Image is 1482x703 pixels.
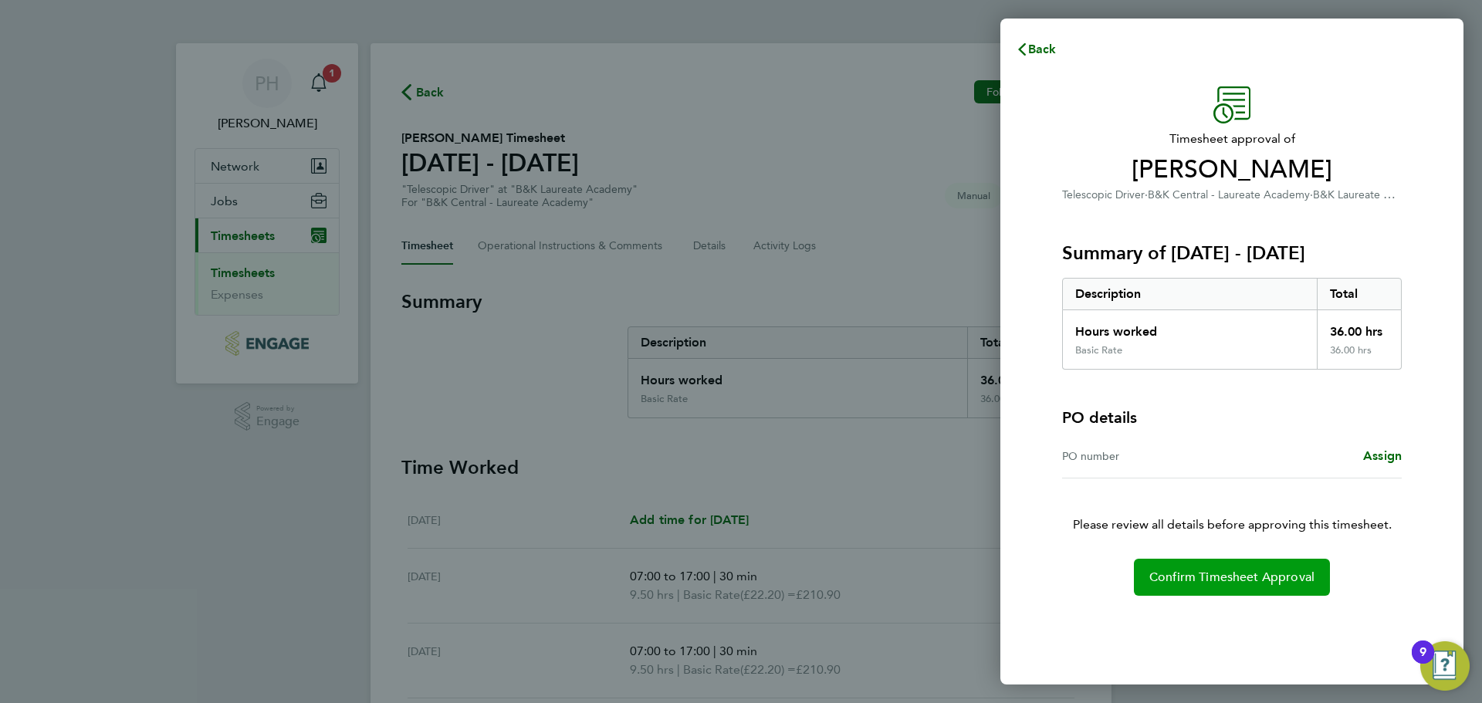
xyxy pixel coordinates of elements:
div: Total [1317,279,1402,309]
span: Confirm Timesheet Approval [1149,569,1315,585]
span: Back [1028,42,1057,56]
span: [PERSON_NAME] [1062,154,1402,185]
button: Open Resource Center, 9 new notifications [1420,641,1470,691]
div: 36.00 hrs [1317,310,1402,344]
div: 36.00 hrs [1317,344,1402,369]
span: Assign [1363,448,1402,463]
div: Description [1063,279,1317,309]
span: B&K Laureate Academy [1313,187,1430,201]
span: B&K Central - Laureate Academy [1148,188,1310,201]
div: Hours worked [1063,310,1317,344]
div: 9 [1419,652,1426,672]
span: Timesheet approval of [1062,130,1402,148]
button: Back [1000,34,1072,65]
h3: Summary of [DATE] - [DATE] [1062,241,1402,265]
div: PO number [1062,447,1232,465]
h4: PO details [1062,407,1137,428]
button: Confirm Timesheet Approval [1134,559,1330,596]
p: Please review all details before approving this timesheet. [1044,478,1420,534]
span: · [1145,188,1148,201]
a: Assign [1363,447,1402,465]
div: Basic Rate [1075,344,1122,357]
span: · [1310,188,1313,201]
span: Telescopic Driver [1062,188,1145,201]
div: Summary of 25 - 31 Aug 2025 [1062,278,1402,370]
